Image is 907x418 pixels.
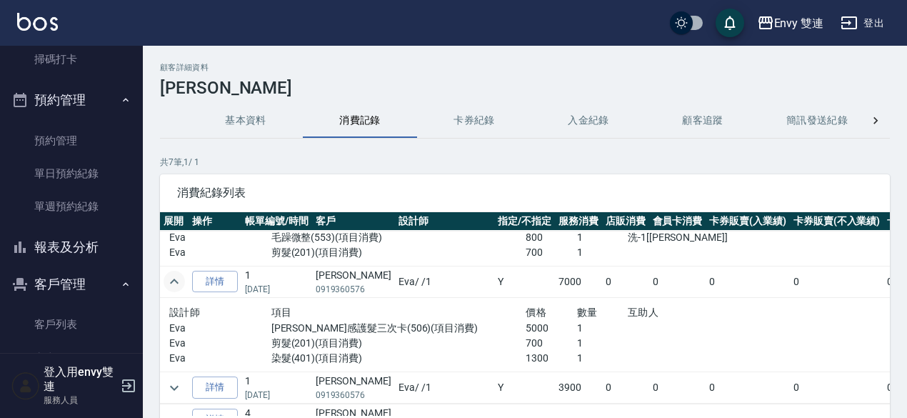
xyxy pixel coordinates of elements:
[628,307,658,318] span: 互助人
[395,372,494,404] td: Eva / /1
[531,104,646,138] button: 入金紀錄
[526,230,576,245] p: 800
[602,266,649,297] td: 0
[716,9,744,37] button: save
[790,266,884,297] td: 0
[271,321,526,336] p: [PERSON_NAME]感護髮三次卡(506)(項目消費)
[526,321,576,336] p: 5000
[312,266,395,297] td: [PERSON_NAME]
[169,307,200,318] span: 設計師
[646,104,760,138] button: 顧客追蹤
[169,351,271,366] p: Eva
[706,266,790,297] td: 0
[526,351,576,366] p: 1300
[177,186,873,200] span: 消費紀錄列表
[774,14,824,32] div: Envy 雙連
[160,212,189,231] th: 展開
[241,266,312,297] td: 1
[271,307,292,318] span: 項目
[316,283,391,296] p: 0919360576
[160,78,890,98] h3: [PERSON_NAME]
[271,336,526,351] p: 剪髮(201)(項目消費)
[241,372,312,404] td: 1
[577,307,598,318] span: 數量
[751,9,830,38] button: Envy 雙連
[649,212,706,231] th: 會員卡消費
[395,212,494,231] th: 設計師
[11,372,40,400] img: Person
[189,104,303,138] button: 基本資料
[395,266,494,297] td: Eva / /1
[6,308,137,341] a: 客戶列表
[835,10,890,36] button: 登出
[6,190,137,223] a: 單週預約紀錄
[494,372,555,404] td: Y
[790,372,884,404] td: 0
[417,104,531,138] button: 卡券紀錄
[245,389,309,402] p: [DATE]
[760,104,874,138] button: 簡訊發送紀錄
[555,372,602,404] td: 3900
[189,212,241,231] th: 操作
[316,389,391,402] p: 0919360576
[577,351,628,366] p: 1
[790,212,884,231] th: 卡券販賣(不入業績)
[160,156,890,169] p: 共 7 筆, 1 / 1
[271,351,526,366] p: 染髮(401)(項目消費)
[6,43,137,76] a: 掃碼打卡
[577,230,628,245] p: 1
[555,266,602,297] td: 7000
[526,336,576,351] p: 700
[649,372,706,404] td: 0
[577,321,628,336] p: 1
[6,81,137,119] button: 預約管理
[6,229,137,266] button: 報表及分析
[164,377,185,399] button: expand row
[169,336,271,351] p: Eva
[241,212,312,231] th: 帳單編號/時間
[192,271,238,293] a: 詳情
[271,245,526,260] p: 剪髮(201)(項目消費)
[160,63,890,72] h2: 顧客詳細資料
[706,212,790,231] th: 卡券販賣(入業績)
[169,245,271,260] p: Eva
[649,266,706,297] td: 0
[526,245,576,260] p: 700
[628,230,781,245] p: 洗-1[[PERSON_NAME]]
[192,377,238,399] a: 詳情
[602,212,649,231] th: 店販消費
[312,372,395,404] td: [PERSON_NAME]
[577,245,628,260] p: 1
[6,157,137,190] a: 單日預約紀錄
[169,321,271,336] p: Eva
[555,212,602,231] th: 服務消費
[494,266,555,297] td: Y
[271,230,526,245] p: 毛躁微整(553)(項目消費)
[44,365,116,394] h5: 登入用envy雙連
[164,271,185,292] button: expand row
[245,283,309,296] p: [DATE]
[6,124,137,157] a: 預約管理
[494,212,555,231] th: 指定/不指定
[303,104,417,138] button: 消費記錄
[602,372,649,404] td: 0
[706,372,790,404] td: 0
[17,13,58,31] img: Logo
[312,212,395,231] th: 客戶
[6,266,137,303] button: 客戶管理
[169,230,271,245] p: Eva
[526,307,546,318] span: 價格
[44,394,116,407] p: 服務人員
[577,336,628,351] p: 1
[6,342,137,374] a: 卡券管理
